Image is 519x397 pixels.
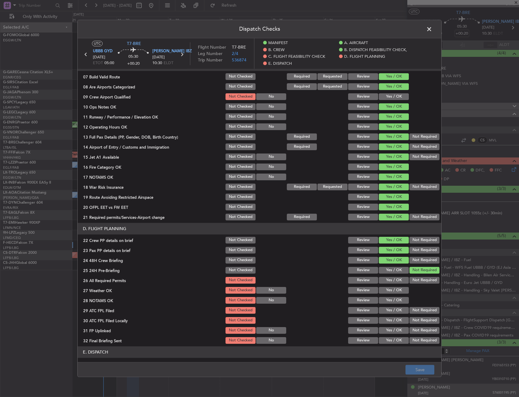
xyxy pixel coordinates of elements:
button: Yes / OK [379,237,409,243]
button: Not Required [409,133,439,140]
button: Not Required [409,277,439,284]
button: Not Required [409,337,439,344]
button: Yes / OK [379,297,409,304]
button: Yes / OK [379,277,409,284]
button: Not Required [409,184,439,190]
button: Yes / OK [379,204,409,210]
button: Not Required [409,143,439,150]
button: Yes / OK [379,307,409,314]
button: Not Required [409,237,439,243]
button: Yes / OK [379,103,409,110]
button: Not Required [409,267,439,274]
button: Yes / OK [379,93,409,100]
button: Yes / OK [379,143,409,150]
button: Yes / OK [379,327,409,334]
button: Yes / OK [379,164,409,170]
button: Not Required [409,154,439,160]
button: Yes / OK [379,267,409,274]
button: Yes / OK [379,123,409,130]
button: Not Required [409,317,439,324]
button: Not Required [409,247,439,254]
button: Yes / OK [379,257,409,264]
button: Yes / OK [379,317,409,324]
button: Yes / OK [379,337,409,344]
button: Yes / OK [379,174,409,180]
button: Yes / OK [379,194,409,200]
button: Yes / OK [379,184,409,190]
button: Not Required [409,307,439,314]
button: Yes / OK [379,73,409,80]
header: Dispatch Checks [78,20,441,38]
button: Not Required [409,327,439,334]
button: Yes / OK [379,133,409,140]
button: Yes / OK [379,154,409,160]
button: Yes / OK [379,214,409,220]
button: Yes / OK [379,83,409,90]
button: Not Required [409,214,439,220]
button: Yes / OK [379,287,409,294]
button: Not Required [409,257,439,264]
button: Yes / OK [379,113,409,120]
button: Yes / OK [379,247,409,254]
